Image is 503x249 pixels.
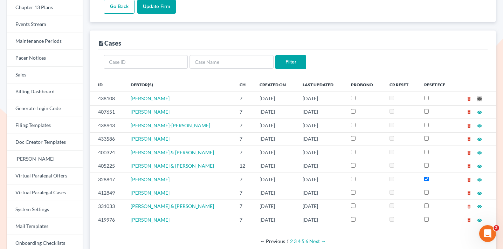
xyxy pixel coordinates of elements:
td: [DATE] [254,173,297,186]
th: Debtor(s) [125,78,234,92]
a: visibility [477,122,482,128]
a: [PERSON_NAME] [131,95,170,101]
input: Case Name [190,55,274,69]
a: Page 3 [294,238,297,244]
a: delete_forever [467,122,471,128]
a: visibility [477,176,482,182]
td: [DATE] [297,173,345,186]
td: 12 [234,159,254,173]
i: delete_forever [467,218,471,223]
th: Reset ECF [419,78,456,92]
a: Page 6 [305,238,308,244]
a: Doc Creator Templates [7,134,83,151]
a: delete_forever [467,95,471,101]
a: Virtual Paralegal Offers [7,168,83,184]
span: [PERSON_NAME] & [PERSON_NAME] [131,163,214,169]
a: delete_forever [467,203,471,209]
a: [PERSON_NAME] [131,109,170,115]
a: [PERSON_NAME] [131,217,170,223]
a: Page 5 [302,238,304,244]
a: visibility [477,203,482,209]
a: System Settings [7,201,83,218]
a: delete_forever [467,176,471,182]
a: visibility [477,163,482,169]
a: Page 4 [298,238,301,244]
input: Filter [275,55,306,69]
a: visibility [477,109,482,115]
i: visibility [477,164,482,169]
td: 7 [234,92,254,105]
a: delete_forever [467,163,471,169]
i: delete_forever [467,150,471,155]
a: visibility [477,149,482,155]
a: delete_forever [467,149,471,155]
i: delete_forever [467,110,471,115]
td: [DATE] [297,213,345,227]
th: CR Reset [384,78,419,92]
th: Last Updated [297,78,345,92]
i: visibility [477,110,482,115]
a: Page 2 [290,238,293,244]
i: visibility [477,204,482,209]
a: delete_forever [467,217,471,223]
td: [DATE] [297,119,345,132]
i: visibility [477,191,482,196]
td: 433586 [90,132,125,146]
a: [PERSON_NAME] [131,190,170,196]
a: visibility [477,95,482,101]
td: [DATE] [254,186,297,200]
a: [PERSON_NAME]-[PERSON_NAME] [131,122,210,128]
a: [PERSON_NAME] & [PERSON_NAME] [131,149,214,155]
a: Virtual Paralegal Cases [7,184,83,201]
i: visibility [477,177,482,182]
a: Billing Dashboard [7,83,83,100]
iframe: Intercom live chat [479,225,496,242]
a: delete_forever [467,109,471,115]
i: visibility [477,96,482,101]
td: [DATE] [297,146,345,159]
td: [DATE] [254,105,297,119]
span: [PERSON_NAME] & [PERSON_NAME] [131,203,214,209]
a: Generate Login Code [7,100,83,117]
input: Case ID [104,55,188,69]
div: Pagination [104,238,482,245]
em: Page 1 [286,238,289,244]
i: visibility [477,137,482,142]
a: [PERSON_NAME] [131,176,170,182]
td: 400324 [90,146,125,159]
i: delete_forever [467,204,471,209]
a: [PERSON_NAME] [131,136,170,142]
a: Events Stream [7,16,83,33]
td: 7 [234,146,254,159]
td: 407651 [90,105,125,119]
i: visibility [477,123,482,128]
td: [DATE] [297,200,345,213]
a: Mail Templates [7,218,83,235]
td: [DATE] [254,146,297,159]
i: delete_forever [467,137,471,142]
td: [DATE] [254,159,297,173]
div: Cases [98,39,121,47]
a: delete_forever [467,190,471,196]
i: visibility [477,150,482,155]
td: 7 [234,132,254,146]
td: 331033 [90,200,125,213]
i: visibility [477,218,482,223]
td: [DATE] [254,200,297,213]
i: delete_forever [467,123,471,128]
td: [DATE] [254,213,297,227]
a: visibility [477,190,482,196]
i: delete_forever [467,164,471,169]
td: 7 [234,173,254,186]
td: [DATE] [254,132,297,146]
td: 438943 [90,119,125,132]
a: Maintenance Periods [7,33,83,50]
